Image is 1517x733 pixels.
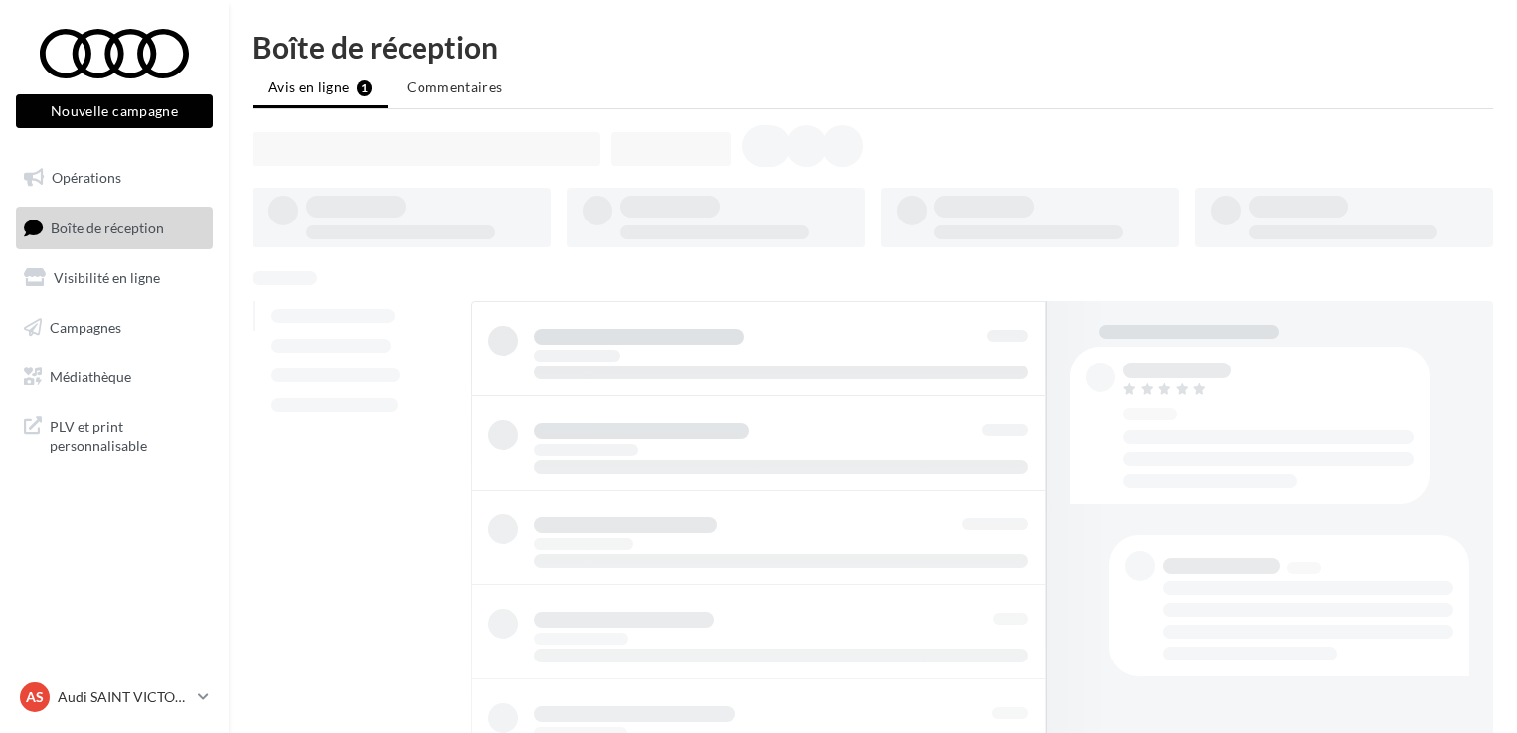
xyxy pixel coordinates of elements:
[12,357,217,398] a: Médiathèque
[52,169,121,186] span: Opérations
[16,94,213,128] button: Nouvelle campagne
[12,405,217,464] a: PLV et print personnalisable
[50,319,121,336] span: Campagnes
[12,307,217,349] a: Campagnes
[50,413,205,456] span: PLV et print personnalisable
[51,219,164,235] span: Boîte de réception
[50,367,131,384] span: Médiathèque
[12,207,217,249] a: Boîte de réception
[54,269,160,286] span: Visibilité en ligne
[407,78,502,95] span: Commentaires
[58,687,190,707] p: Audi SAINT VICTORET
[253,32,1493,62] div: Boîte de réception
[16,678,213,716] a: AS Audi SAINT VICTORET
[26,687,44,707] span: AS
[12,257,217,299] a: Visibilité en ligne
[12,157,217,199] a: Opérations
